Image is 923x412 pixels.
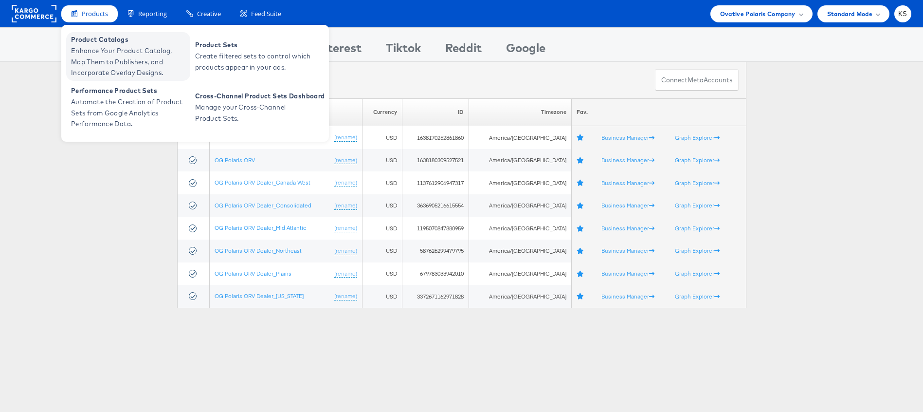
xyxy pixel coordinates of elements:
[601,225,654,232] a: Business Manager
[334,133,357,142] a: (rename)
[138,9,167,19] span: Reporting
[601,247,654,254] a: Business Manager
[386,39,421,61] div: Tiktok
[675,270,720,277] a: Graph Explorer
[334,179,357,187] a: (rename)
[66,32,190,81] a: Product Catalogs Enhance Your Product Catalog, Map Them to Publishers, and Incorporate Overlay De...
[215,224,306,231] a: OG Polaris ORV Dealer_Mid Atlantic
[334,224,357,232] a: (rename)
[195,102,312,124] span: Manage your Cross-Channel Product Sets.
[506,39,545,61] div: Google
[402,98,469,126] th: ID
[71,34,188,45] span: Product Catalogs
[675,134,720,141] a: Graph Explorer
[675,202,720,209] a: Graph Explorer
[402,285,469,308] td: 3372671162971828
[402,262,469,285] td: 679783033942010
[190,83,327,132] a: Cross-Channel Product Sets Dashboard Manage your Cross-Channel Product Sets.
[362,217,402,240] td: USD
[675,293,720,300] a: Graph Explorer
[71,85,188,96] span: Performance Product Sets
[251,9,281,19] span: Feed Suite
[334,156,357,165] a: (rename)
[190,32,314,81] a: Product Sets Create filtered sets to control which products appear in your ads.
[675,247,720,254] a: Graph Explorer
[71,96,188,130] span: Automate the Creation of Product Sets from Google Analytics Performance Data.
[469,285,572,308] td: America/[GEOGRAPHIC_DATA]
[402,149,469,172] td: 1638180309527521
[334,292,357,300] a: (rename)
[601,134,654,141] a: Business Manager
[215,156,255,164] a: OG Polaris ORV
[898,11,907,17] span: KS
[334,270,357,278] a: (rename)
[362,285,402,308] td: USD
[82,9,108,19] span: Products
[469,240,572,262] td: America/[GEOGRAPHIC_DATA]
[655,69,739,91] button: ConnectmetaAccounts
[362,240,402,262] td: USD
[195,51,312,73] span: Create filtered sets to control which products appear in your ads.
[469,217,572,240] td: America/[GEOGRAPHIC_DATA]
[601,270,654,277] a: Business Manager
[402,171,469,194] td: 1137612906947317
[469,262,572,285] td: America/[GEOGRAPHIC_DATA]
[66,83,190,132] a: Performance Product Sets Automate the Creation of Product Sets from Google Analytics Performance ...
[402,126,469,149] td: 1638170252861860
[195,91,325,102] span: Cross-Channel Product Sets Dashboard
[215,202,311,209] a: OG Polaris ORV Dealer_Consolidated
[601,293,654,300] a: Business Manager
[362,149,402,172] td: USD
[334,202,357,210] a: (rename)
[720,9,796,19] span: Ovative Polaris Company
[215,179,310,186] a: OG Polaris ORV Dealer_Canada West
[334,247,357,255] a: (rename)
[601,202,654,209] a: Business Manager
[362,98,402,126] th: Currency
[469,171,572,194] td: America/[GEOGRAPHIC_DATA]
[362,194,402,217] td: USD
[362,262,402,285] td: USD
[310,39,362,61] div: Pinterest
[688,75,704,85] span: meta
[601,156,654,164] a: Business Manager
[469,126,572,149] td: America/[GEOGRAPHIC_DATA]
[362,126,402,149] td: USD
[827,9,872,19] span: Standard Mode
[362,171,402,194] td: USD
[469,194,572,217] td: America/[GEOGRAPHIC_DATA]
[195,39,312,51] span: Product Sets
[402,217,469,240] td: 1195070847880959
[601,179,654,187] a: Business Manager
[402,240,469,262] td: 587626299479795
[215,270,291,277] a: OG Polaris ORV Dealer_Plains
[675,156,720,164] a: Graph Explorer
[469,98,572,126] th: Timezone
[675,225,720,232] a: Graph Explorer
[215,247,302,254] a: OG Polaris ORV Dealer_Northeast
[469,149,572,172] td: America/[GEOGRAPHIC_DATA]
[215,292,304,300] a: OG Polaris ORV Dealer_[US_STATE]
[197,9,221,19] span: Creative
[402,194,469,217] td: 3636905216615554
[445,39,482,61] div: Reddit
[675,179,720,187] a: Graph Explorer
[71,45,188,78] span: Enhance Your Product Catalog, Map Them to Publishers, and Incorporate Overlay Designs.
